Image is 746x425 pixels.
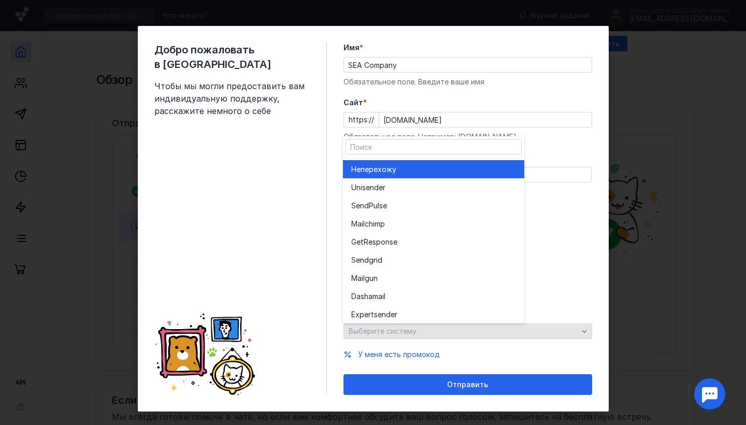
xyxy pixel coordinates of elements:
[351,164,361,175] span: Не
[358,350,440,359] span: У меня есть промокод
[361,164,396,175] span: перехожу
[351,273,365,284] span: Mail
[346,139,521,154] input: Поиск
[343,132,592,142] div: Обязательное поле. Например: [DOMAIN_NAME]
[154,42,310,72] span: Добро пожаловать в [GEOGRAPHIC_DATA]
[351,309,360,320] span: Ex
[343,269,524,287] button: Mailgun
[343,178,524,196] button: Unisender
[358,349,440,360] button: У меня есть промокод
[343,251,524,269] button: Sendgrid
[343,374,592,395] button: Отправить
[343,158,524,323] div: grid
[349,327,417,335] span: Выберите систему
[343,196,524,215] button: SendPulse
[343,233,524,251] button: GetResponse
[356,237,397,247] span: etResponse
[380,219,385,229] span: p
[343,97,363,108] span: Cайт
[383,182,385,193] span: r
[383,201,387,211] span: e
[351,291,384,302] span: Dashamai
[154,80,310,117] span: Чтобы мы могли предоставить вам индивидуальную поддержку, расскажите немного о себе
[343,323,592,339] button: Выберите систему
[351,182,383,193] span: Unisende
[343,160,524,178] button: Неперехожу
[365,273,378,284] span: gun
[360,309,397,320] span: pertsender
[384,291,385,302] span: l
[343,215,524,233] button: Mailchimp
[351,255,376,265] span: Sendgr
[343,42,360,53] span: Имя
[343,305,524,323] button: Expertsender
[351,201,383,211] span: SendPuls
[351,237,356,247] span: G
[447,380,488,389] span: Отправить
[376,255,382,265] span: id
[351,219,380,229] span: Mailchim
[343,77,592,87] div: Обязательное поле. Введите ваше имя
[343,287,524,305] button: Dashamail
